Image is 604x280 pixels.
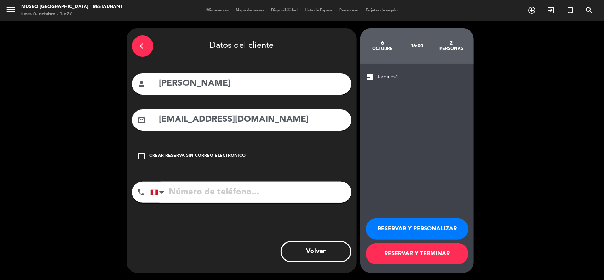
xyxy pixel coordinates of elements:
[232,8,268,12] span: Mapa de mesas
[21,4,123,11] div: Museo [GEOGRAPHIC_DATA] - Restaurant
[132,34,351,58] div: Datos del cliente
[336,8,362,12] span: Pre-acceso
[268,8,301,12] span: Disponibilidad
[137,188,145,196] i: phone
[281,241,351,262] button: Volver
[158,113,346,127] input: Email del cliente
[434,46,468,52] div: personas
[366,243,468,264] button: RESERVAR Y TERMINAR
[137,116,146,124] i: mail_outline
[21,11,123,18] div: lunes 6. octubre - 15:27
[434,40,468,46] div: 2
[528,6,536,15] i: add_circle_outline
[566,6,574,15] i: turned_in_not
[203,8,232,12] span: Mis reservas
[585,6,593,15] i: search
[366,46,400,52] div: octubre
[158,76,346,91] input: Nombre del cliente
[137,80,146,88] i: person
[366,218,468,240] button: RESERVAR Y PERSONALIZAR
[149,153,246,160] div: Crear reserva sin correo electrónico
[151,182,167,202] div: Peru (Perú): +51
[362,8,401,12] span: Tarjetas de regalo
[301,8,336,12] span: Lista de Espera
[137,152,146,160] i: check_box_outline_blank
[5,4,16,15] i: menu
[377,73,398,81] span: Jardines1
[366,73,374,81] span: dashboard
[400,34,434,58] div: 16:00
[138,42,147,50] i: arrow_back
[5,4,16,17] button: menu
[366,40,400,46] div: 6
[547,6,555,15] i: exit_to_app
[150,182,351,203] input: Número de teléfono...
